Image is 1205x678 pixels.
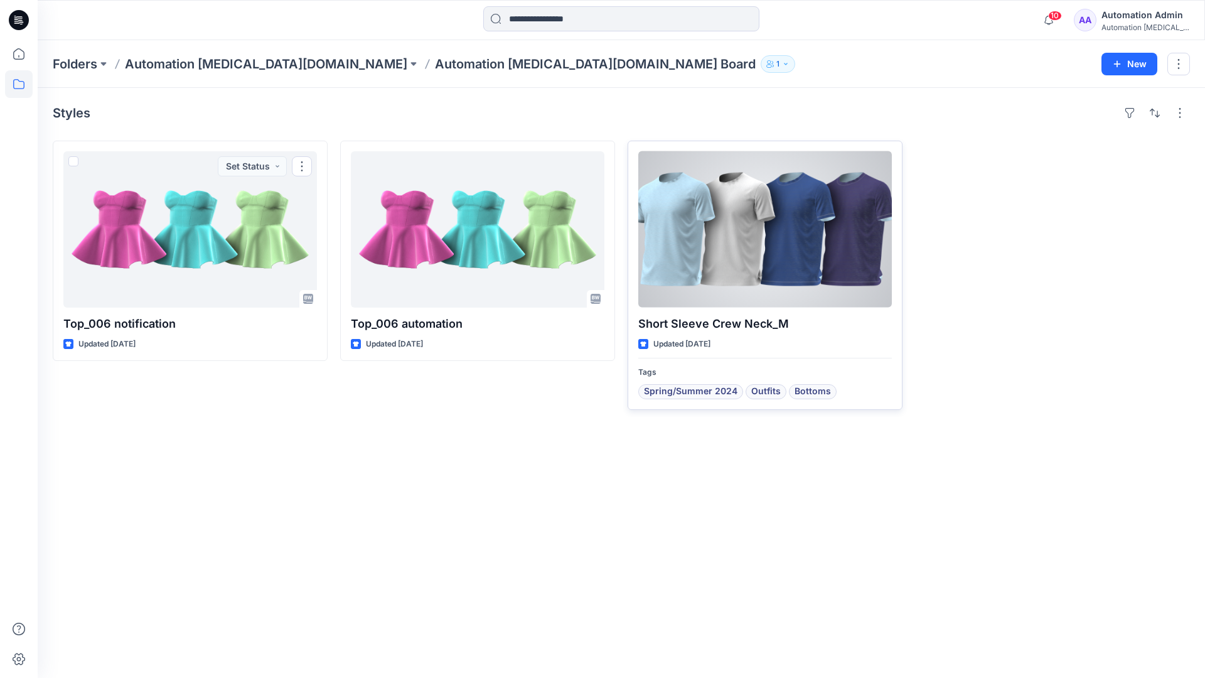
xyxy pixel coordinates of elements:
p: Short Sleeve Crew Neck_M [638,315,892,333]
p: Updated [DATE] [78,338,136,351]
a: Automation [MEDICAL_DATA][DOMAIN_NAME] [125,55,407,73]
p: Top_006 automation [351,315,604,333]
p: 1 [776,57,779,71]
span: Spring/Summer 2024 [644,384,737,399]
a: Top_006 notification [63,151,317,308]
button: New [1101,53,1157,75]
a: Folders [53,55,97,73]
p: Automation [MEDICAL_DATA][DOMAIN_NAME] Board [435,55,756,73]
p: Updated [DATE] [366,338,423,351]
p: Top_006 notification [63,315,317,333]
span: 10 [1048,11,1062,21]
div: AA [1074,9,1096,31]
a: Top_006 automation [351,151,604,308]
div: Automation Admin [1101,8,1189,23]
p: Updated [DATE] [653,338,710,351]
h4: Styles [53,105,90,121]
button: 1 [761,55,795,73]
span: Bottoms [795,384,831,399]
div: Automation [MEDICAL_DATA]... [1101,23,1189,32]
p: Tags [638,366,892,379]
a: Short Sleeve Crew Neck_M [638,151,892,308]
span: Outfits [751,384,781,399]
